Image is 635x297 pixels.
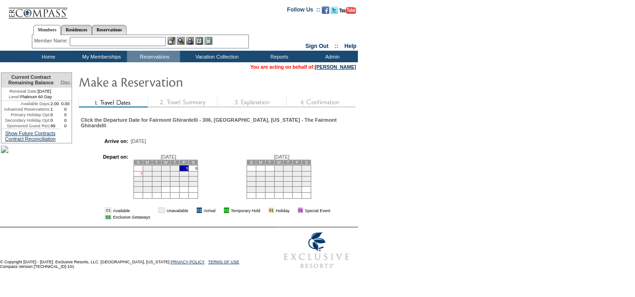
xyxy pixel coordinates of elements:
td: 22 [143,181,152,186]
td: 4 [302,165,311,171]
td: 28 [133,186,143,192]
td: F [293,160,302,165]
img: i.gif [152,208,157,213]
img: Reservations [195,37,203,45]
td: 01 [197,208,202,213]
a: Follow us on Twitter [331,9,338,15]
td: 9 [152,171,161,176]
td: 24 [161,181,170,186]
a: Become our fan on Facebook [322,9,329,15]
td: 27 [189,181,198,186]
td: 0 [59,123,72,129]
img: step4_state1.gif [286,98,356,107]
td: T [284,160,293,165]
img: i.gif [218,208,222,213]
img: Exclusive Resorts [275,227,358,273]
td: S [247,160,256,165]
td: 14 [133,176,143,181]
td: 0 [50,118,59,123]
td: 25 [170,181,180,186]
td: 1 [50,107,59,112]
a: Residences [61,25,92,35]
a: Help [345,43,357,49]
td: Available [113,208,151,213]
td: 27 [256,186,265,192]
img: b_calculator.gif [205,37,212,45]
td: Arrive on: [85,138,128,144]
td: 16 [284,176,293,181]
td: 22 [274,181,284,186]
td: Home [21,51,74,62]
td: Platinum 60 Day [1,94,59,101]
a: TERMS OF USE [208,260,240,264]
a: 6 [195,166,198,171]
td: 30 [284,186,293,192]
td: 99 [50,123,59,129]
td: Admin [305,51,358,62]
td: 0 [50,112,59,118]
a: Sign Out [305,43,328,49]
td: W [161,160,170,165]
td: 1 [143,165,152,171]
td: 15 [143,176,152,181]
td: 01 [158,208,164,213]
td: 18 [302,176,311,181]
td: 01 [269,208,274,213]
td: 13 [189,171,198,176]
td: 17 [161,176,170,181]
td: 17 [293,176,302,181]
td: 20 [256,181,265,186]
td: 2 [152,165,161,171]
img: i.gif [190,208,195,213]
td: 2.00 [50,101,59,107]
td: T [265,160,274,165]
td: 21 [265,181,274,186]
td: 19 [180,176,189,181]
td: M [143,160,152,165]
td: 01 [105,215,111,220]
img: Follow us on Twitter [331,6,338,14]
img: step3_state1.gif [217,98,286,107]
td: M [256,160,265,165]
td: 10 [161,171,170,176]
a: Reservations [92,25,127,35]
td: 8 [274,171,284,176]
td: 30 [152,186,161,192]
td: Exclusive Getaways [113,215,151,220]
td: 15 [274,176,284,181]
td: Advanced Reservations: [1,107,50,112]
td: 25 [302,181,311,186]
a: 7 [140,172,143,176]
td: Vacation Collection [180,51,252,62]
td: Primary Holiday Opt: [1,112,50,118]
td: 2 [284,165,293,171]
td: 13 [256,176,265,181]
td: 26 [180,181,189,186]
span: [DATE] [131,138,146,144]
td: 29 [143,186,152,192]
td: Follow Us :: [287,6,320,17]
span: [DATE] [161,154,176,160]
div: Click the Departure Date for Fairmont Ghirardelli - 306, [GEOGRAPHIC_DATA], [US_STATE] - The Fair... [81,117,355,128]
span: You are acting on behalf of: [250,64,356,70]
td: S [133,160,143,165]
td: 19 [247,181,256,186]
td: Special Event [305,208,330,213]
td: 10 [293,171,302,176]
img: step2_state1.gif [148,98,217,107]
td: 26 [247,186,256,192]
td: 0 [59,112,72,118]
td: My Memberships [74,51,127,62]
td: 3 [161,165,170,171]
a: PRIVACY POLICY [170,260,205,264]
td: 14 [265,176,274,181]
td: 21 [133,181,143,186]
td: 11 [302,171,311,176]
td: Holiday [276,208,290,213]
td: 23 [152,181,161,186]
span: Disc. [60,80,72,85]
img: Subscribe to our YouTube Channel [339,7,356,14]
img: Make Reservation [79,72,263,91]
a: Members [33,25,61,35]
td: Reports [252,51,305,62]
